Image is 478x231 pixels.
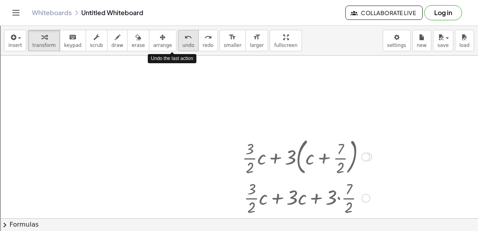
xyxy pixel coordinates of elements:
[10,6,22,19] button: Toggle navigation
[182,43,194,48] span: undo
[3,3,475,10] div: Sort A > Z
[32,43,56,48] span: transform
[3,53,475,60] div: Move To ...
[352,9,416,16] span: Collaborate Live
[28,30,60,51] button: transform
[148,54,196,63] div: Undo the last action
[3,32,475,39] div: Options
[178,30,199,51] button: undoundo
[345,6,423,20] button: Collaborate Live
[3,39,475,46] div: Sign out
[32,9,72,17] a: Whiteboards
[3,25,475,32] div: Delete
[3,17,475,25] div: Move To ...
[184,33,192,42] i: undo
[3,46,475,53] div: Rename
[3,10,475,17] div: Sort New > Old
[424,5,462,20] button: Log in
